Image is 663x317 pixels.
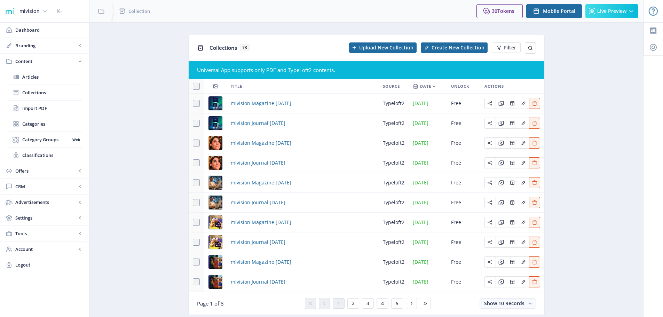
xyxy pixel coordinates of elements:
a: Edit page [529,278,540,285]
span: Account [15,246,77,253]
a: Edit page [496,258,507,265]
a: Edit page [484,278,496,285]
a: Edit page [507,219,518,225]
a: Edit page [496,219,507,225]
img: 1f20cf2a-1a19-485c-ac21-848c7d04f45b.png [4,6,15,17]
td: [DATE] [409,213,447,232]
a: mivision Magazine [DATE] [231,99,291,108]
span: Logout [15,261,84,268]
button: 5 [391,298,403,309]
a: mivision Journal [DATE] [231,278,285,286]
a: Edit page [518,179,529,185]
span: Actions [484,82,504,90]
button: Live Preview [585,4,638,18]
span: Collection [128,8,150,15]
span: mivision Journal [DATE] [231,238,285,246]
a: Edit page [496,100,507,106]
button: 3 [362,298,374,309]
span: Show 10 Records [484,300,524,307]
td: typeloft2 [379,133,409,153]
span: Unlock [451,82,469,90]
a: Edit page [529,258,540,265]
td: Free [447,113,480,133]
td: [DATE] [409,94,447,113]
img: 8dc9d6d3-f010-4fa3-a379-22905b3fa7d5.jpg [208,255,222,269]
td: [DATE] [409,113,447,133]
td: Free [447,173,480,193]
button: Show 10 Records [480,298,536,309]
img: a9cb1d12-c488-4537-9d43-7c3242048a6a.jpg [208,196,222,209]
a: Edit page [484,100,496,106]
button: 2 [347,298,359,309]
span: Mobile Portal [543,8,575,14]
span: 5 [396,301,398,306]
button: Create New Collection [421,42,488,53]
a: Edit page [507,139,518,146]
a: Edit page [496,159,507,166]
a: Import PDF [7,101,82,116]
span: Source [383,82,400,90]
span: Collections [22,89,82,96]
a: Edit page [529,179,540,185]
span: Dashboard [15,26,84,33]
a: Edit page [507,238,518,245]
a: mivision Magazine [DATE] [231,139,291,147]
span: Offers [15,167,77,174]
a: Edit page [518,159,529,166]
span: Classifications [22,152,82,159]
nb-badge: Web [70,136,82,143]
td: Free [447,232,480,252]
a: Edit page [496,278,507,285]
a: mivision Journal [DATE] [231,159,285,167]
a: Edit page [484,258,496,265]
a: Edit page [496,238,507,245]
td: [DATE] [409,193,447,213]
a: Edit page [484,139,496,146]
a: Edit page [518,238,529,245]
a: mivision Journal [DATE] [231,198,285,207]
a: Edit page [518,278,529,285]
a: Edit page [518,199,529,205]
span: Upload New Collection [359,45,413,50]
td: typeloft2 [379,213,409,232]
button: Filter [492,42,521,53]
span: Tokens [497,8,514,14]
button: Mobile Portal [526,4,582,18]
a: Categories [7,116,82,132]
span: Create New Collection [432,45,484,50]
span: Page 1 of 8 [197,300,224,307]
a: Edit page [496,119,507,126]
a: Edit page [529,199,540,205]
a: Collections [7,85,82,100]
span: 2 [352,301,355,306]
a: mivision Journal [DATE] [231,119,285,127]
span: Title [231,82,242,90]
span: Branding [15,42,77,49]
td: Free [447,272,480,292]
a: Edit page [496,139,507,146]
button: 4 [377,298,388,309]
span: Import PDF [22,105,82,112]
span: Filter [504,45,516,50]
a: Edit page [529,139,540,146]
span: Settings [15,214,77,221]
a: Classifications [7,148,82,163]
span: Tools [15,230,77,237]
div: Universal App supports only PDF and TypeLoft2 contents. [197,66,536,73]
a: Edit page [529,238,540,245]
a: Edit page [496,179,507,185]
img: 8dc9d6d3-f010-4fa3-a379-22905b3fa7d5.jpg [208,275,222,289]
span: Articles [22,73,82,80]
img: 72d0d4c7-5070-46cf-950b-06a0f92ed3b4.jpg [208,116,222,130]
a: Edit page [529,219,540,225]
img: 7d8c833c-88cc-4bf2-a5e2-8c9cdec03a2a.jpg [208,156,222,170]
a: mivision Magazine [DATE] [231,218,291,227]
a: New page [417,42,488,53]
a: Edit page [518,139,529,146]
a: Edit page [484,219,496,225]
a: Edit page [484,159,496,166]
